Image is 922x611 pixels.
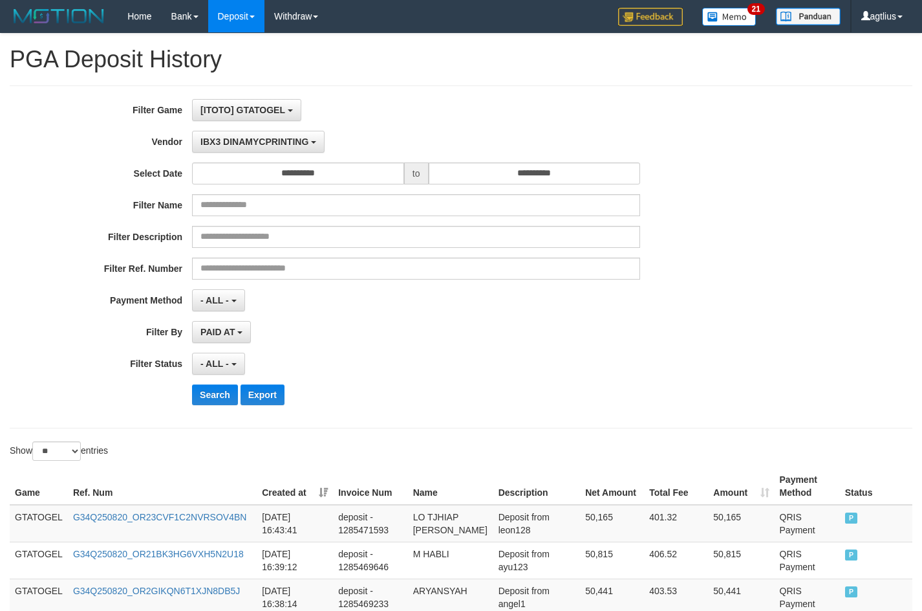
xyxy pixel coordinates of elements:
[747,3,765,15] span: 21
[408,505,493,542] td: LO TJHIAP [PERSON_NAME]
[10,441,108,461] label: Show entries
[580,542,644,579] td: 50,815
[10,468,68,505] th: Game
[73,512,246,522] a: G34Q250820_OR23CVF1C2NVRSOV4BN
[776,8,841,25] img: panduan.png
[644,542,708,579] td: 406.52
[68,468,257,505] th: Ref. Num
[192,289,244,311] button: - ALL -
[192,321,251,343] button: PAID AT
[192,353,244,375] button: - ALL -
[241,384,284,405] button: Export
[775,542,840,579] td: QRIS Payment
[493,505,581,542] td: Deposit from leon128
[333,505,408,542] td: deposit - 1285471593
[702,8,756,26] img: Button%20Memo.svg
[708,468,774,505] th: Amount: activate to sort column ascending
[845,513,858,524] span: PAID
[493,542,581,579] td: Deposit from ayu123
[200,327,235,337] span: PAID AT
[618,8,683,26] img: Feedback.jpg
[845,586,858,597] span: PAID
[644,505,708,542] td: 401.32
[200,359,229,369] span: - ALL -
[708,542,774,579] td: 50,815
[404,162,429,184] span: to
[408,468,493,505] th: Name
[200,137,308,147] span: IBX3 DINAMYCPRINTING
[580,468,644,505] th: Net Amount
[32,441,81,461] select: Showentries
[10,6,108,26] img: MOTION_logo.png
[192,99,301,121] button: [ITOTO] GTATOGEL
[10,542,68,579] td: GTATOGEL
[775,505,840,542] td: QRIS Payment
[845,550,858,561] span: PAID
[192,384,238,405] button: Search
[73,586,240,596] a: G34Q250820_OR2GIKQN6T1XJN8DB5J
[200,295,229,305] span: - ALL -
[257,468,333,505] th: Created at: activate to sort column ascending
[257,505,333,542] td: [DATE] 16:43:41
[192,131,325,153] button: IBX3 DINAMYCPRINTING
[10,505,68,542] td: GTATOGEL
[333,468,408,505] th: Invoice Num
[200,105,285,115] span: [ITOTO] GTATOGEL
[73,549,244,559] a: G34Q250820_OR21BK3HG6VXH5N2U18
[10,47,912,72] h1: PGA Deposit History
[333,542,408,579] td: deposit - 1285469646
[580,505,644,542] td: 50,165
[775,468,840,505] th: Payment Method
[257,542,333,579] td: [DATE] 16:39:12
[708,505,774,542] td: 50,165
[840,468,912,505] th: Status
[493,468,581,505] th: Description
[644,468,708,505] th: Total Fee
[408,542,493,579] td: M HABLI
